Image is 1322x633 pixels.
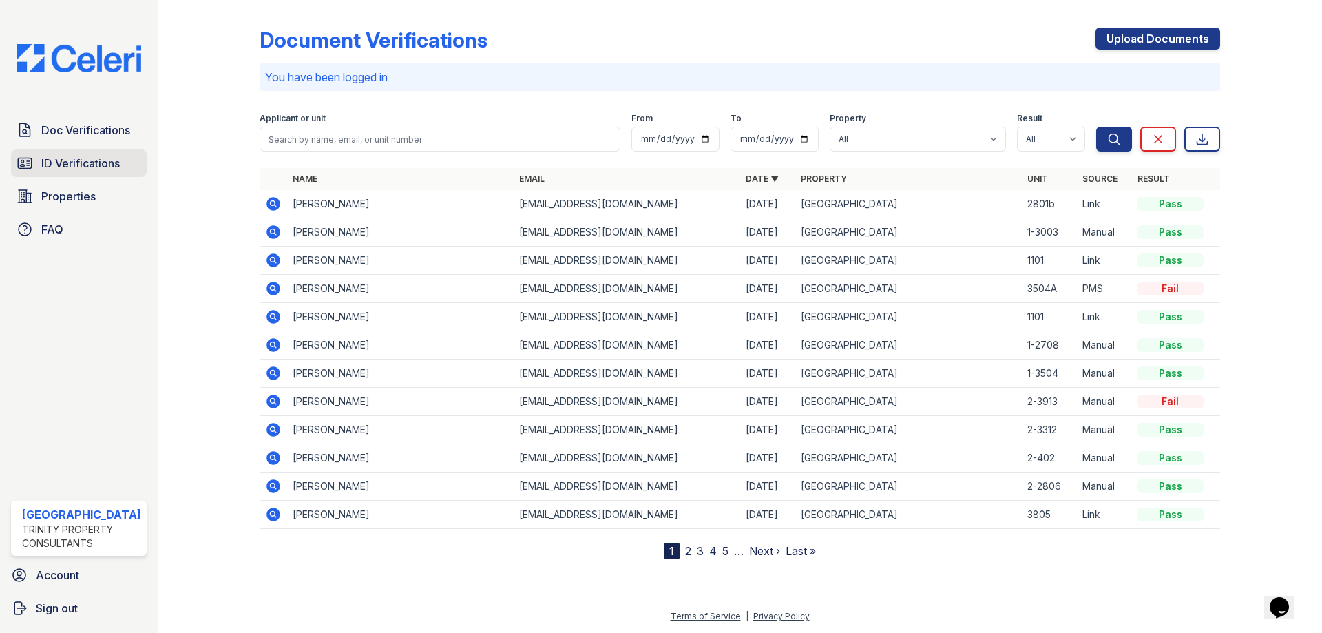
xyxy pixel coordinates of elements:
[11,116,147,144] a: Doc Verifications
[514,190,740,218] td: [EMAIL_ADDRESS][DOMAIN_NAME]
[287,416,514,444] td: [PERSON_NAME]
[1077,331,1132,360] td: Manual
[514,218,740,247] td: [EMAIL_ADDRESS][DOMAIN_NAME]
[1077,388,1132,416] td: Manual
[1022,218,1077,247] td: 1-3003
[740,275,795,303] td: [DATE]
[1077,190,1132,218] td: Link
[293,174,317,184] a: Name
[1022,501,1077,529] td: 3805
[1017,113,1042,124] label: Result
[795,473,1022,501] td: [GEOGRAPHIC_DATA]
[514,275,740,303] td: [EMAIL_ADDRESS][DOMAIN_NAME]
[1137,395,1204,408] div: Fail
[671,611,741,621] a: Terms of Service
[731,113,742,124] label: To
[1077,444,1132,473] td: Manual
[1137,225,1204,239] div: Pass
[740,473,795,501] td: [DATE]
[1022,331,1077,360] td: 1-2708
[11,149,147,177] a: ID Verifications
[740,444,795,473] td: [DATE]
[795,360,1022,388] td: [GEOGRAPHIC_DATA]
[287,303,514,331] td: [PERSON_NAME]
[1022,360,1077,388] td: 1-3504
[795,275,1022,303] td: [GEOGRAPHIC_DATA]
[6,561,152,589] a: Account
[514,247,740,275] td: [EMAIL_ADDRESS][DOMAIN_NAME]
[795,218,1022,247] td: [GEOGRAPHIC_DATA]
[801,174,847,184] a: Property
[1137,197,1204,211] div: Pass
[1077,275,1132,303] td: PMS
[1077,473,1132,501] td: Manual
[1077,247,1132,275] td: Link
[1022,388,1077,416] td: 2-3913
[740,360,795,388] td: [DATE]
[1137,338,1204,352] div: Pass
[41,122,130,138] span: Doc Verifications
[41,188,96,205] span: Properties
[514,360,740,388] td: [EMAIL_ADDRESS][DOMAIN_NAME]
[795,388,1022,416] td: [GEOGRAPHIC_DATA]
[514,416,740,444] td: [EMAIL_ADDRESS][DOMAIN_NAME]
[1077,218,1132,247] td: Manual
[514,331,740,360] td: [EMAIL_ADDRESS][DOMAIN_NAME]
[795,501,1022,529] td: [GEOGRAPHIC_DATA]
[1137,174,1170,184] a: Result
[795,444,1022,473] td: [GEOGRAPHIC_DATA]
[1077,416,1132,444] td: Manual
[1137,282,1204,295] div: Fail
[260,127,620,152] input: Search by name, email, or unit number
[287,360,514,388] td: [PERSON_NAME]
[1022,416,1077,444] td: 2-3312
[1082,174,1118,184] a: Source
[6,594,152,622] button: Sign out
[740,388,795,416] td: [DATE]
[1137,508,1204,521] div: Pass
[795,190,1022,218] td: [GEOGRAPHIC_DATA]
[740,190,795,218] td: [DATE]
[36,567,79,583] span: Account
[22,506,141,523] div: [GEOGRAPHIC_DATA]
[664,543,680,559] div: 1
[1137,253,1204,267] div: Pass
[1077,501,1132,529] td: Link
[631,113,653,124] label: From
[1137,310,1204,324] div: Pass
[36,600,78,616] span: Sign out
[287,275,514,303] td: [PERSON_NAME]
[1022,190,1077,218] td: 2801b
[749,544,780,558] a: Next ›
[795,247,1022,275] td: [GEOGRAPHIC_DATA]
[260,113,326,124] label: Applicant or unit
[753,611,810,621] a: Privacy Policy
[1027,174,1048,184] a: Unit
[1022,444,1077,473] td: 2-402
[740,247,795,275] td: [DATE]
[287,247,514,275] td: [PERSON_NAME]
[514,501,740,529] td: [EMAIL_ADDRESS][DOMAIN_NAME]
[514,444,740,473] td: [EMAIL_ADDRESS][DOMAIN_NAME]
[746,611,748,621] div: |
[287,473,514,501] td: [PERSON_NAME]
[514,473,740,501] td: [EMAIL_ADDRESS][DOMAIN_NAME]
[740,218,795,247] td: [DATE]
[287,444,514,473] td: [PERSON_NAME]
[734,543,744,559] span: …
[1077,303,1132,331] td: Link
[1022,303,1077,331] td: 1101
[22,523,141,550] div: Trinity Property Consultants
[41,221,63,238] span: FAQ
[11,216,147,243] a: FAQ
[746,174,779,184] a: Date ▼
[41,155,120,172] span: ID Verifications
[1022,473,1077,501] td: 2-2806
[287,501,514,529] td: [PERSON_NAME]
[287,331,514,360] td: [PERSON_NAME]
[6,44,152,72] img: CE_Logo_Blue-a8612792a0a2168367f1c8372b55b34899dd931a85d93a1a3d3e32e68fde9ad4.png
[795,303,1022,331] td: [GEOGRAPHIC_DATA]
[1137,423,1204,437] div: Pass
[287,190,514,218] td: [PERSON_NAME]
[740,416,795,444] td: [DATE]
